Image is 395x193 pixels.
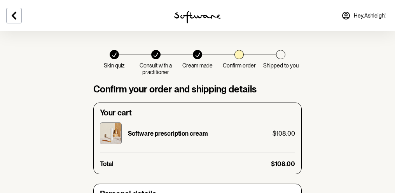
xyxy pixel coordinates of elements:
p: Confirm order [223,62,256,69]
span: $108.00 [273,130,295,137]
h3: Confirm your order and shipping details [93,85,302,94]
img: Software prescription cream [100,122,122,144]
a: Hey,Ashleigh! [337,6,390,25]
h4: Your cart [100,109,295,116]
p: Shipped to you [263,62,299,69]
p: Total [100,160,114,168]
p: Consult with a practitioner [135,62,177,76]
p: $108.00 [271,160,295,168]
p: Software prescription cream [128,130,208,137]
p: Cream made [182,62,213,69]
img: software logo [174,11,221,23]
p: Skin quiz [104,62,124,69]
span: Hey, Ashleigh ! [354,12,386,19]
